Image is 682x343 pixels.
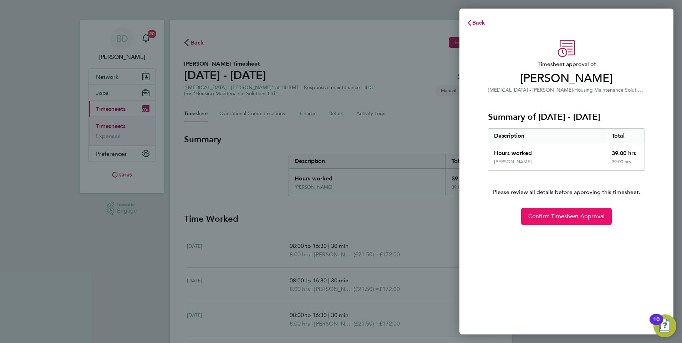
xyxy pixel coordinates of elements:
[494,159,532,165] div: [PERSON_NAME]
[488,128,645,171] div: Summary of 22 - 28 Sep 2025
[573,87,574,93] span: ·
[528,213,605,220] span: Confirm Timesheet Approval
[479,171,653,196] p: Please review all details before approving this timesheet.
[488,111,645,123] h3: Summary of [DATE] - [DATE]
[653,319,660,329] div: 10
[606,129,645,143] div: Total
[521,208,612,225] button: Confirm Timesheet Approval
[488,129,606,143] div: Description
[488,71,645,86] span: [PERSON_NAME]
[653,314,676,337] button: Open Resource Center, 10 new notifications
[472,19,485,26] span: Back
[574,86,654,93] span: Housing Maintenance Solutions Ltd
[606,159,645,170] div: 39.00 hrs
[488,87,573,93] span: [MEDICAL_DATA] - [PERSON_NAME]
[488,143,606,159] div: Hours worked
[606,143,645,159] div: 39.00 hrs
[488,60,645,68] span: Timesheet approval of
[459,16,493,30] button: Back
